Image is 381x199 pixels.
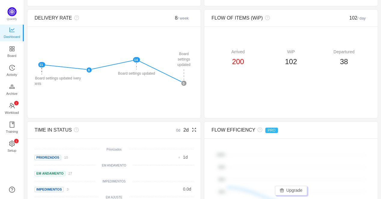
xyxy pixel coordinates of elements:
[9,84,15,90] i: icon: gold
[8,145,16,157] span: Setup
[9,27,15,33] i: icon: line-chart
[9,84,15,96] a: Archive
[7,17,17,20] span: Quantify
[183,127,189,132] span: 2d
[9,187,15,193] a: icon: question-circle
[35,14,154,22] div: DELIVERY RATE
[176,50,191,69] div: Board settings updated
[34,74,73,82] div: Board settings updated
[35,126,154,134] div: TIME IN STATUS
[14,101,19,105] sup: 2
[106,148,121,151] small: Priorizados
[183,155,188,160] span: d
[265,128,278,133] span: PRO
[318,49,370,55] div: Departured
[331,14,370,22] div: 102
[35,171,65,176] span: EM ANDAMENTO
[218,165,225,169] tspan: 80%
[9,46,15,58] a: Board
[255,127,262,132] i: icon: question-circle
[64,187,69,191] a: 3
[102,180,126,183] small: IMPEDIMENTOS
[9,141,15,153] a: icon: settingSetup
[232,58,244,66] span: 200
[61,155,68,160] a: 10
[68,172,72,175] small: 27
[4,31,20,43] span: Dashboard
[72,15,79,20] i: icon: question-circle
[217,153,225,157] tspan: 100%
[212,126,331,134] div: FLOW EFFICIENCY
[357,16,366,20] small: / day
[102,164,126,167] small: EM ANDAMENTO
[9,122,15,128] i: icon: book
[189,127,197,132] i: icon: fullscreen
[5,107,19,119] span: Workload
[8,7,17,16] img: Quantify
[264,49,317,55] div: WiP
[212,49,264,55] div: Arrived
[9,122,15,134] a: Training
[6,126,18,138] span: Training
[212,14,331,22] div: FLOW OF ITEMS (WiP)
[218,178,225,181] tspan: 60%
[30,74,89,88] div: New Commitment and Delivery Points
[72,127,79,132] i: icon: question-circle
[285,58,297,66] span: 102
[67,188,69,191] small: 3
[9,46,15,52] i: icon: appstore
[183,187,191,191] span: d
[35,187,64,192] span: IMPEDIMENTOS
[9,103,15,115] a: icon: teamWorkload
[15,101,17,105] p: 2
[9,65,15,71] i: icon: history
[6,88,17,100] span: Archive
[183,187,189,191] span: 0.0
[275,186,307,195] button: icon: giftUpgrade
[64,156,68,159] small: 10
[263,15,270,20] i: icon: question-circle
[9,141,15,147] i: icon: setting
[65,171,72,176] a: 27
[15,139,17,143] p: 1
[8,50,17,62] span: Board
[117,70,156,77] div: Board settings updated
[175,15,189,20] span: 8
[176,128,183,132] small: 0d
[9,27,15,39] a: Dashboard
[7,69,17,81] span: Activity
[340,58,348,66] span: 38
[106,196,123,199] small: EM AJUSTE
[183,155,185,160] span: 1
[178,16,189,20] small: / week
[9,65,15,77] a: Activity
[35,155,61,160] span: Priorizados
[9,103,15,109] i: icon: team
[218,190,225,194] tspan: 40%
[14,139,19,143] sup: 1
